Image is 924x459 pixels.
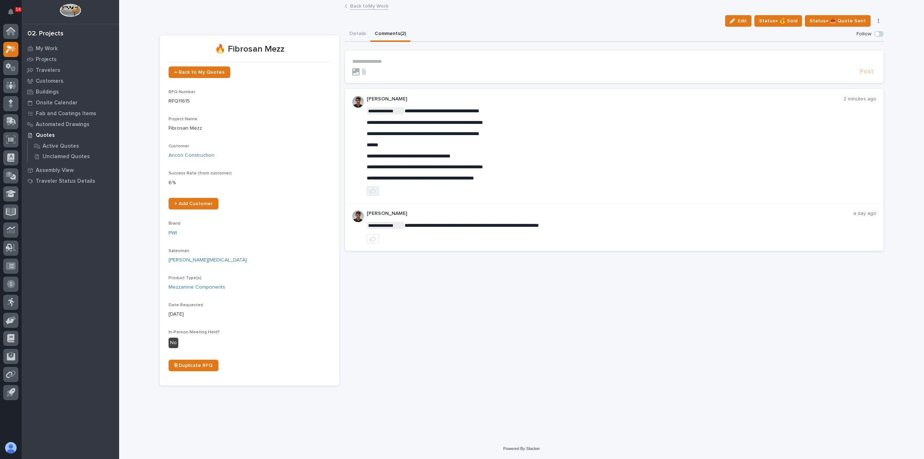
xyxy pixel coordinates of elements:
[36,132,55,139] p: Quotes
[853,211,876,217] p: a day ago
[367,96,844,102] p: [PERSON_NAME]
[22,108,119,119] a: Fab and Coatings Items
[36,67,60,74] p: Travelers
[16,7,21,12] p: 14
[350,1,388,10] a: Back toMy Work
[22,54,119,65] a: Projects
[370,27,410,42] button: Comments (2)
[169,179,331,187] p: 6 %
[169,330,220,334] span: In-Person Meeting Held?
[22,75,119,86] a: Customers
[3,4,18,20] button: Notifications
[169,360,218,371] a: ⎘ Duplicate RFQ
[36,78,64,85] p: Customers
[844,96,876,102] p: 2 minutes ago
[169,152,214,159] a: Ancon Construction
[36,89,59,95] p: Buildings
[857,68,876,76] button: Post
[22,86,119,97] a: Buildings
[174,363,213,368] span: ⎘ Duplicate RFQ
[367,211,853,217] p: [PERSON_NAME]
[169,144,189,148] span: Customer
[169,338,178,348] div: No
[22,176,119,186] a: Traveler Status Details
[367,186,379,196] button: like this post
[738,18,747,24] span: Edit
[9,9,18,20] div: Notifications14
[169,229,177,237] a: PWI
[174,70,225,75] span: ← Back to My Quotes
[22,97,119,108] a: Onsite Calendar
[60,4,81,17] img: Workspace Logo
[169,303,203,307] span: Date Requested
[169,171,232,176] span: Success Rate (from customer)
[28,151,119,161] a: Unclaimed Quotes
[725,15,751,27] button: Edit
[169,276,201,280] span: Product Type(s)
[169,283,225,291] a: Mezzanine Components
[36,100,78,106] p: Onsite Calendar
[352,211,364,222] img: AOh14Gjx62Rlbesu-yIIyH4c_jqdfkUZL5_Os84z4H1p=s96-c
[36,121,90,128] p: Automated Drawings
[169,66,230,78] a: ← Back to My Quotes
[169,90,195,94] span: RFQ Number
[22,119,119,130] a: Automated Drawings
[352,96,364,108] img: AOh14Gjx62Rlbesu-yIIyH4c_jqdfkUZL5_Os84z4H1p=s96-c
[36,56,57,63] p: Projects
[169,117,197,121] span: Project Name
[754,15,802,27] button: Status→ 💰 Sold
[805,15,871,27] button: Status→ 📤 Quote Sent
[28,141,119,151] a: Active Quotes
[169,125,331,132] p: Fibrosan Mezz
[503,446,540,451] a: Powered By Stacker
[169,98,331,105] p: RFQ11615
[22,165,119,176] a: Assembly View
[367,234,379,243] button: like this post
[22,65,119,75] a: Travelers
[43,153,90,160] p: Unclaimed Quotes
[759,17,797,25] span: Status→ 💰 Sold
[860,68,873,76] span: Post
[810,17,866,25] span: Status→ 📤 Quote Sent
[169,256,247,264] a: [PERSON_NAME][MEDICAL_DATA]
[22,130,119,140] a: Quotes
[36,111,96,117] p: Fab and Coatings Items
[36,178,95,185] p: Traveler Status Details
[857,31,871,37] p: Follow
[169,311,331,318] p: [DATE]
[345,27,370,42] button: Details
[22,43,119,54] a: My Work
[174,201,213,206] span: + Add Customer
[36,46,58,52] p: My Work
[3,440,18,455] button: users-avatar
[169,221,180,226] span: Brand
[43,143,79,150] p: Active Quotes
[169,249,189,253] span: Salesman
[27,30,64,38] div: 02. Projects
[169,198,218,209] a: + Add Customer
[169,44,331,55] p: 🔥 Fibrosan Mezz
[36,167,74,174] p: Assembly View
